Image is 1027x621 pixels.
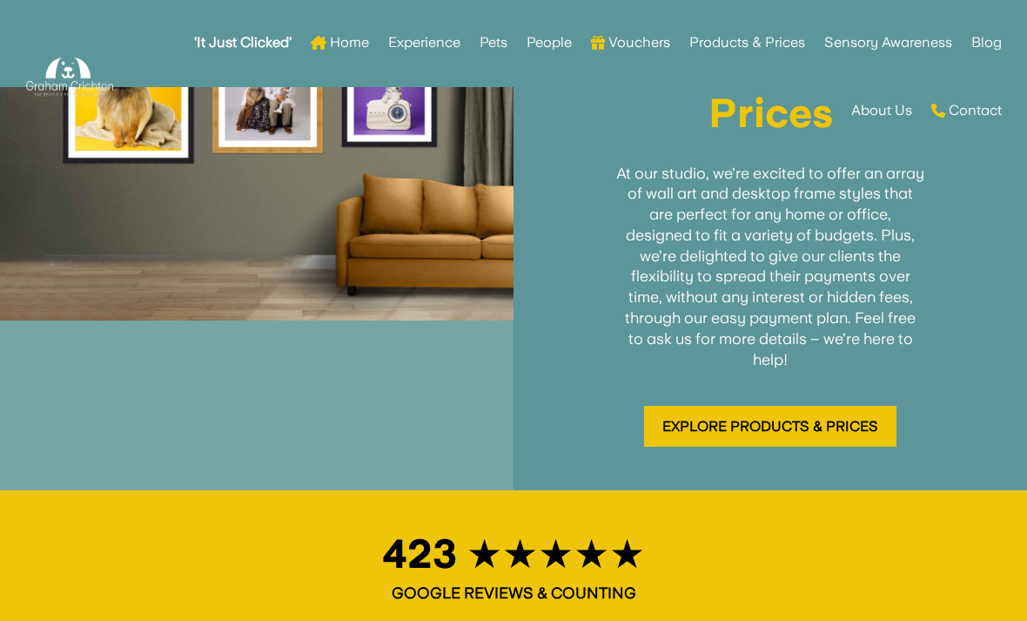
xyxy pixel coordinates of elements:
a: Vouchers [591,9,670,77]
a: ‘It Just Clicked’ [194,9,292,77]
h1: 423 ★★★★★ [44,534,983,583]
a: People [527,9,572,77]
a: Pets [480,9,507,77]
strong: ‘It Just Clicked’ [194,37,292,49]
img: Graham Crichton Photography Logo - Graham Crichton - Belfast Family & Pet Photography Studio [26,53,114,101]
a: About Us [851,77,912,145]
a: Sensory Awareness [824,9,952,77]
a: Home [311,9,369,77]
a: Contact [931,77,1002,145]
a: Explore Products & Prices [644,406,896,447]
a: Blog [971,9,1002,77]
span: At our studio, we’re excited to offer an array of wall art and desktop frame styles that are perf... [616,164,924,368]
a: Experience [388,9,460,77]
strong: GOOGLE REVIEWS & COUNTING [392,584,636,602]
a: Products & Prices [689,9,805,77]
